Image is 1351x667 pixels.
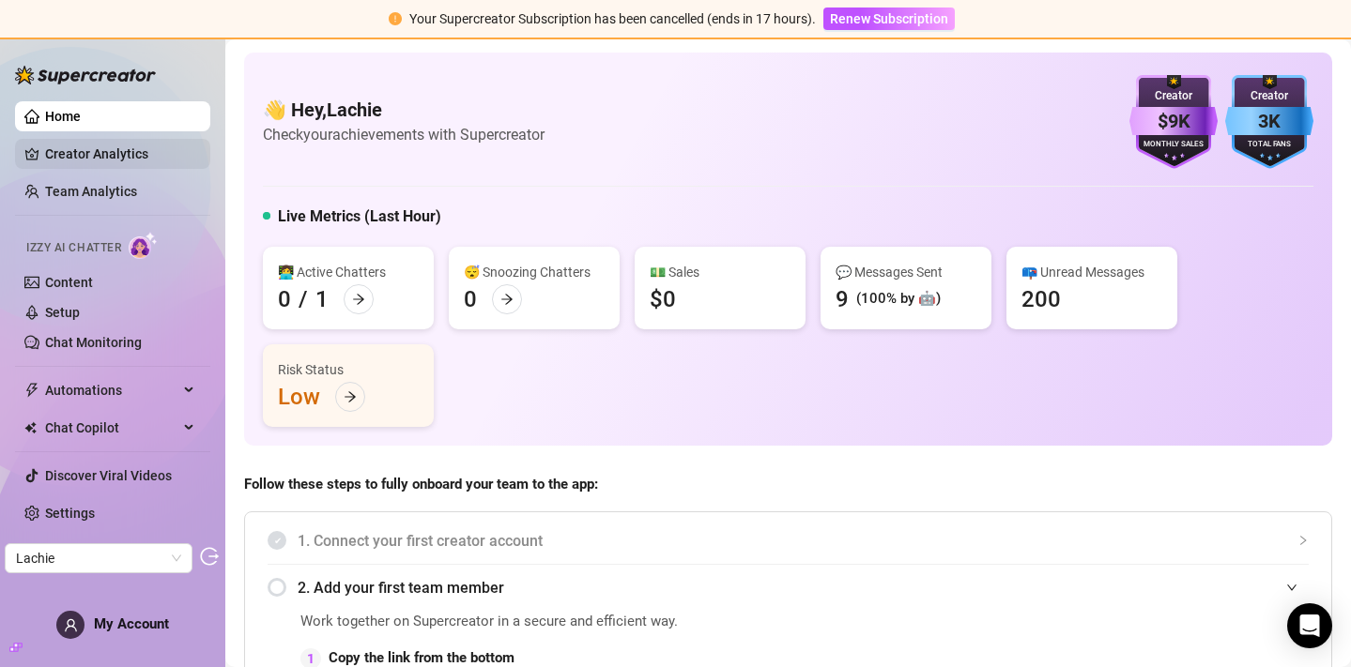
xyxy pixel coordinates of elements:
[300,611,886,633] span: Work together on Supercreator in a secure and efficient way.
[278,284,291,314] div: 0
[464,284,477,314] div: 0
[45,468,172,483] a: Discover Viral Videos
[45,275,93,290] a: Content
[129,232,158,259] img: AI Chatter
[1225,75,1313,169] img: blue-badge-DgoSNQY1.svg
[1225,139,1313,151] div: Total Fans
[45,335,142,350] a: Chat Monitoring
[1129,107,1218,136] div: $9K
[45,506,95,521] a: Settings
[315,284,329,314] div: 1
[650,262,791,282] div: 💵 Sales
[278,205,441,228] h5: Live Metrics (Last Hour)
[830,11,948,26] span: Renew Subscription
[1286,582,1297,593] span: expanded
[244,476,598,493] strong: Follow these steps to fully onboard your team to the app:
[200,547,219,566] span: logout
[263,97,545,123] h4: 👋 Hey, Lachie
[278,359,419,380] div: Risk Status
[329,649,514,666] strong: Copy the link from the bottom
[263,123,545,146] article: Check your achievements with Supercreator
[500,293,514,306] span: arrow-right
[278,262,419,282] div: 👩‍💻 Active Chatters
[464,262,605,282] div: 😴 Snoozing Chatters
[45,413,178,443] span: Chat Copilot
[1021,284,1061,314] div: 200
[45,184,137,199] a: Team Analytics
[823,8,955,30] button: Renew Subscription
[1225,87,1313,105] div: Creator
[298,576,1309,599] span: 2. Add your first team member
[650,284,676,314] div: $0
[389,12,402,25] span: exclamation-circle
[94,615,169,632] span: My Account
[344,390,357,403] span: arrow-right
[26,239,121,257] span: Izzy AI Chatter
[1129,75,1218,169] img: purple-badge-B9DA21FR.svg
[823,11,955,26] a: Renew Subscription
[268,518,1309,564] div: 1. Connect your first creator account
[45,109,81,124] a: Home
[352,293,365,306] span: arrow-right
[24,383,39,398] span: thunderbolt
[45,305,80,320] a: Setup
[1297,535,1309,546] span: collapsed
[9,641,23,654] span: build
[24,421,37,434] img: Chat Copilot
[1129,139,1218,151] div: Monthly Sales
[45,375,178,405] span: Automations
[16,544,181,572] span: Lachie
[1287,603,1332,648] div: Open Intercom Messenger
[1021,262,1162,282] div: 📪 Unread Messages
[836,262,976,282] div: 💬 Messages Sent
[856,288,941,311] div: (100% by 🤖)
[409,11,816,26] span: Your Supercreator Subscription has been cancelled (ends in 17 hours).
[268,565,1309,611] div: 2. Add your first team member
[64,618,78,632] span: user
[15,66,156,84] img: logo-BBDzfeDw.svg
[836,284,849,314] div: 9
[1225,107,1313,136] div: 3K
[298,529,1309,553] span: 1. Connect your first creator account
[1129,87,1218,105] div: Creator
[45,139,195,169] a: Creator Analytics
